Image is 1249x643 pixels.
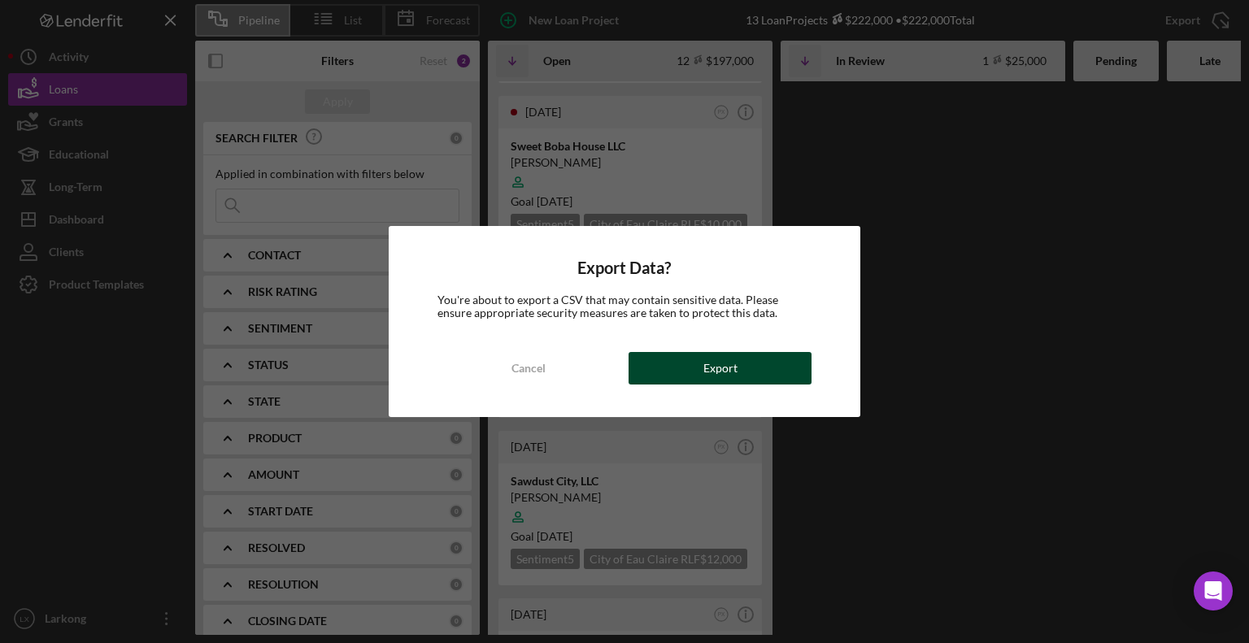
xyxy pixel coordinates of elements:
[511,352,546,384] div: Cancel
[703,352,738,384] div: Export
[1194,571,1233,610] div: Open Intercom Messenger
[437,352,620,384] button: Cancel
[629,352,812,384] button: Export
[437,293,812,319] div: You're about to export a CSV that may contain sensitive data. Please ensure appropriate security ...
[437,259,812,277] h4: Export Data?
